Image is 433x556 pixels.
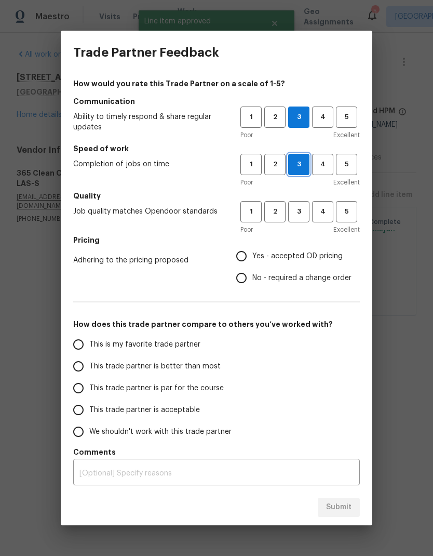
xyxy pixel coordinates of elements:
span: 5 [337,111,356,123]
span: 3 [289,111,309,123]
span: This trade partner is par for the course [89,383,224,394]
span: Completion of jobs on time [73,159,224,169]
button: 1 [240,154,262,175]
span: Poor [240,177,253,188]
span: Excellent [333,177,360,188]
span: 4 [313,206,332,218]
h5: Comments [73,447,360,457]
span: Ability to timely respond & share regular updates [73,112,224,133]
span: This is my favorite trade partner [89,339,200,350]
span: 1 [241,206,261,218]
span: 3 [289,158,309,170]
button: 2 [264,201,286,222]
span: 2 [265,206,285,218]
button: 3 [288,107,309,128]
span: 4 [313,158,332,170]
span: This trade partner is acceptable [89,405,200,416]
button: 4 [312,107,333,128]
span: 5 [337,206,356,218]
span: Yes - accepted OD pricing [252,251,343,262]
h5: Communication [73,96,360,107]
span: This trade partner is better than most [89,361,221,372]
span: 3 [289,206,308,218]
button: 4 [312,154,333,175]
button: 3 [288,154,309,175]
span: 2 [265,158,285,170]
span: 1 [241,158,261,170]
span: 1 [241,111,261,123]
h4: How would you rate this Trade Partner on a scale of 1-5? [73,78,360,89]
button: 5 [336,201,357,222]
span: Poor [240,130,253,140]
span: Job quality matches Opendoor standards [73,206,224,217]
button: 2 [264,154,286,175]
span: Excellent [333,130,360,140]
span: 4 [313,111,332,123]
button: 4 [312,201,333,222]
button: 1 [240,201,262,222]
h5: How does this trade partner compare to others you’ve worked with? [73,319,360,329]
span: 5 [337,158,356,170]
span: We shouldn't work with this trade partner [89,427,232,438]
h5: Speed of work [73,143,360,154]
span: Excellent [333,224,360,235]
h5: Quality [73,191,360,201]
span: No - required a change order [252,273,351,284]
button: 2 [264,107,286,128]
div: How does this trade partner compare to others you’ve worked with? [73,334,360,443]
button: 3 [288,201,309,222]
span: 2 [265,111,285,123]
button: 1 [240,107,262,128]
h5: Pricing [73,235,360,245]
div: Pricing [236,245,360,289]
span: Poor [240,224,253,235]
button: 5 [336,107,357,128]
h3: Trade Partner Feedback [73,45,219,60]
span: Adhering to the pricing proposed [73,255,220,266]
button: 5 [336,154,357,175]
